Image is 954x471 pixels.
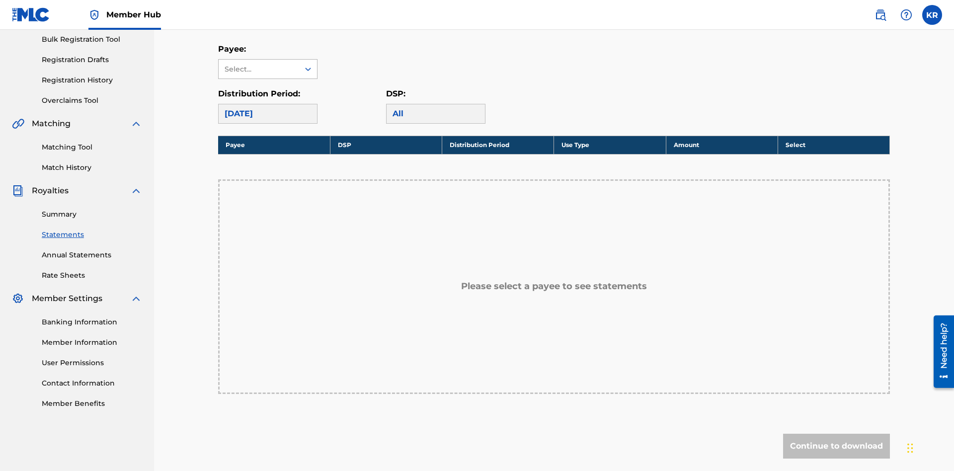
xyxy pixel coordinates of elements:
a: Matching Tool [42,142,142,153]
a: Public Search [871,5,890,25]
th: Select [778,136,889,154]
div: Help [896,5,916,25]
img: Matching [12,118,24,130]
div: Drag [907,433,913,463]
th: Distribution Period [442,136,554,154]
img: expand [130,293,142,305]
a: Annual Statements [42,250,142,260]
a: Banking Information [42,317,142,327]
iframe: Resource Center [926,312,954,393]
a: Bulk Registration Tool [42,34,142,45]
a: Statements [42,230,142,240]
a: Member Information [42,337,142,348]
a: Registration Drafts [42,55,142,65]
span: Member Hub [106,9,161,20]
a: User Permissions [42,358,142,368]
a: Summary [42,209,142,220]
a: Contact Information [42,378,142,389]
a: Member Benefits [42,398,142,409]
h5: Please select a payee to see statements [461,281,647,292]
img: Member Settings [12,293,24,305]
div: User Menu [922,5,942,25]
span: Matching [32,118,71,130]
img: expand [130,118,142,130]
a: Overclaims Tool [42,95,142,106]
iframe: Chat Widget [904,423,954,471]
img: expand [130,185,142,197]
a: Rate Sheets [42,270,142,281]
a: Registration History [42,75,142,85]
label: DSP: [386,89,405,98]
img: MLC Logo [12,7,50,22]
img: Royalties [12,185,24,197]
img: Top Rightsholder [88,9,100,21]
label: Payee: [218,44,246,54]
div: Select... [225,64,292,75]
th: DSP [330,136,442,154]
label: Distribution Period: [218,89,300,98]
a: Match History [42,162,142,173]
th: Payee [218,136,330,154]
img: search [874,9,886,21]
th: Amount [666,136,778,154]
img: help [900,9,912,21]
th: Use Type [554,136,666,154]
span: Member Settings [32,293,102,305]
span: Royalties [32,185,69,197]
